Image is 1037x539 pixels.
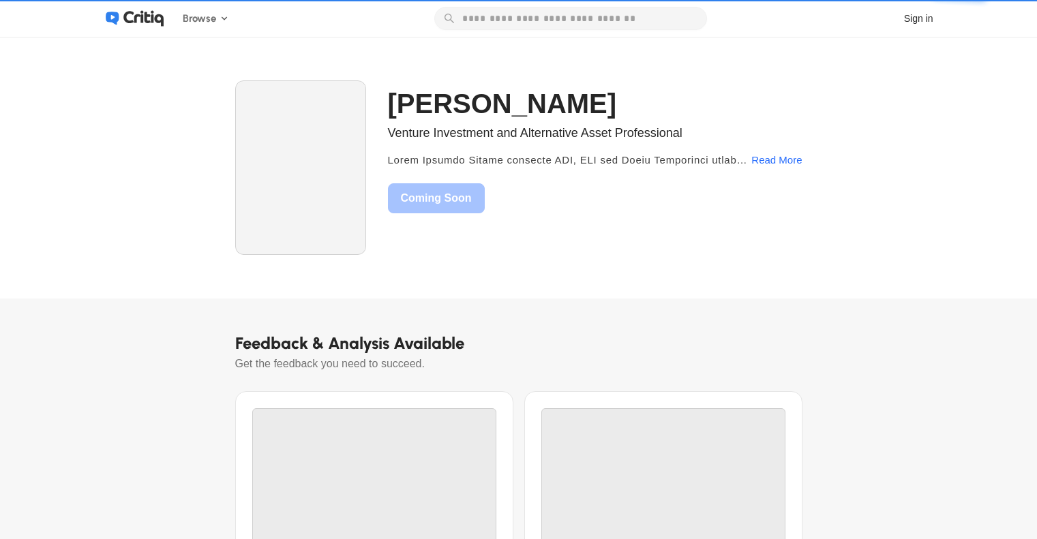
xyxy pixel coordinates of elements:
[388,83,617,124] span: [PERSON_NAME]
[235,356,802,380] span: Get the feedback you need to succeed.
[235,331,802,356] span: Feedback & Analysis Available
[388,124,768,142] span: Venture Investment and Alternative Asset Professional
[183,11,216,27] span: Browse
[904,12,933,26] div: Sign in
[388,152,752,168] span: Lorem Ipsumdo Sitame consecte ADI, ELI sed Doeiu Temporinci utlaboree dol Magnaal Enimadmi. Ve qu...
